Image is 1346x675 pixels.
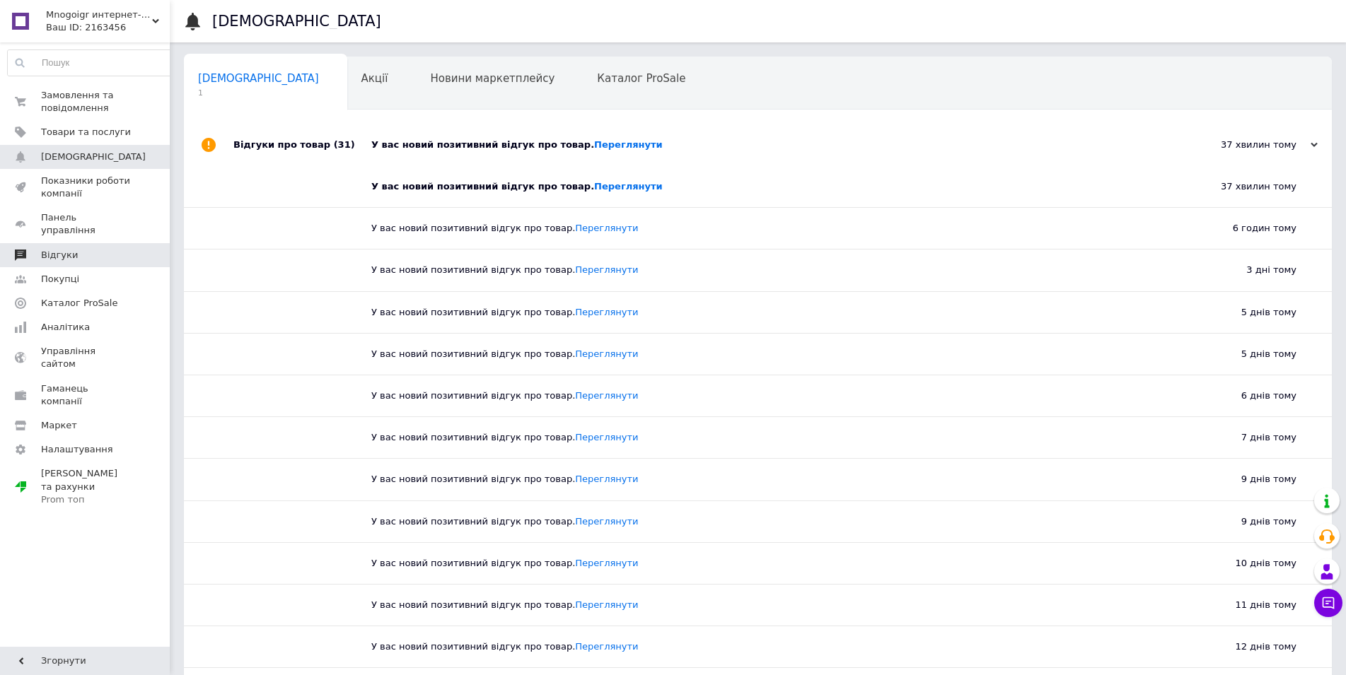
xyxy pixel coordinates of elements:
[8,50,174,76] input: Пошук
[198,88,319,98] span: 1
[371,348,1155,360] div: У вас новий позитивний відгук про товар.
[1176,139,1318,151] div: 37 хвилин тому
[41,151,146,163] span: [DEMOGRAPHIC_DATA]
[361,72,388,85] span: Акції
[233,124,371,166] div: Відгуки про товар
[1155,501,1332,542] div: 9 днів тому
[1155,585,1332,626] div: 11 днів тому
[371,222,1155,235] div: У вас новий позитивний відгук про товар.
[41,493,131,506] div: Prom топ
[1155,334,1332,375] div: 5 днів тому
[594,139,663,150] a: Переглянути
[41,321,90,334] span: Аналітика
[575,516,638,527] a: Переглянути
[594,181,663,192] a: Переглянути
[46,8,152,21] span: Mnogoigr интернет-магазин
[41,382,131,408] span: Гаманець компанії
[371,515,1155,528] div: У вас новий позитивний відгук про товар.
[46,21,170,34] div: Ваш ID: 2163456
[1155,292,1332,333] div: 5 днів тому
[575,348,638,359] a: Переглянути
[1155,166,1332,207] div: 37 хвилин тому
[41,175,131,200] span: Показники роботи компанії
[1155,375,1332,416] div: 6 днів тому
[334,139,355,150] span: (31)
[575,307,638,317] a: Переглянути
[41,211,131,237] span: Панель управління
[597,72,685,85] span: Каталог ProSale
[371,264,1155,276] div: У вас новий позитивний відгук про товар.
[41,419,77,432] span: Маркет
[575,223,638,233] a: Переглянути
[371,306,1155,319] div: У вас новий позитивний відгук про товар.
[371,389,1155,402] div: У вас новий позитивний відгук про товар.
[371,473,1155,486] div: У вас новий позитивний відгук про товар.
[41,249,78,262] span: Відгуки
[371,431,1155,444] div: У вас новий позитивний відгук про товар.
[371,180,1155,193] div: У вас новий позитивний відгук про товар.
[371,557,1155,570] div: У вас новий позитивний відгук про товар.
[575,599,638,610] a: Переглянути
[575,474,638,484] a: Переглянути
[41,345,131,370] span: Управління сайтом
[41,273,79,286] span: Покупці
[430,72,555,85] span: Новини маркетплейсу
[1155,208,1332,249] div: 6 годин тому
[41,443,113,456] span: Налаштування
[575,641,638,652] a: Переглянути
[41,89,131,115] span: Замовлення та повідомлення
[1155,417,1332,458] div: 7 днів тому
[1314,589,1342,617] button: Чат з покупцем
[1155,250,1332,290] div: 3 дні тому
[41,297,117,310] span: Каталог ProSale
[371,640,1155,653] div: У вас новий позитивний відгук про товар.
[575,264,638,275] a: Переглянути
[41,467,131,506] span: [PERSON_NAME] та рахунки
[1155,543,1332,584] div: 10 днів тому
[41,126,131,139] span: Товари та послуги
[575,558,638,568] a: Переглянути
[575,432,638,442] a: Переглянути
[212,13,381,30] h1: [DEMOGRAPHIC_DATA]
[1155,626,1332,667] div: 12 днів тому
[1155,459,1332,500] div: 9 днів тому
[371,599,1155,611] div: У вас новий позитивний відгук про товар.
[198,72,319,85] span: [DEMOGRAPHIC_DATA]
[371,139,1176,151] div: У вас новий позитивний відгук про товар.
[575,390,638,401] a: Переглянути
